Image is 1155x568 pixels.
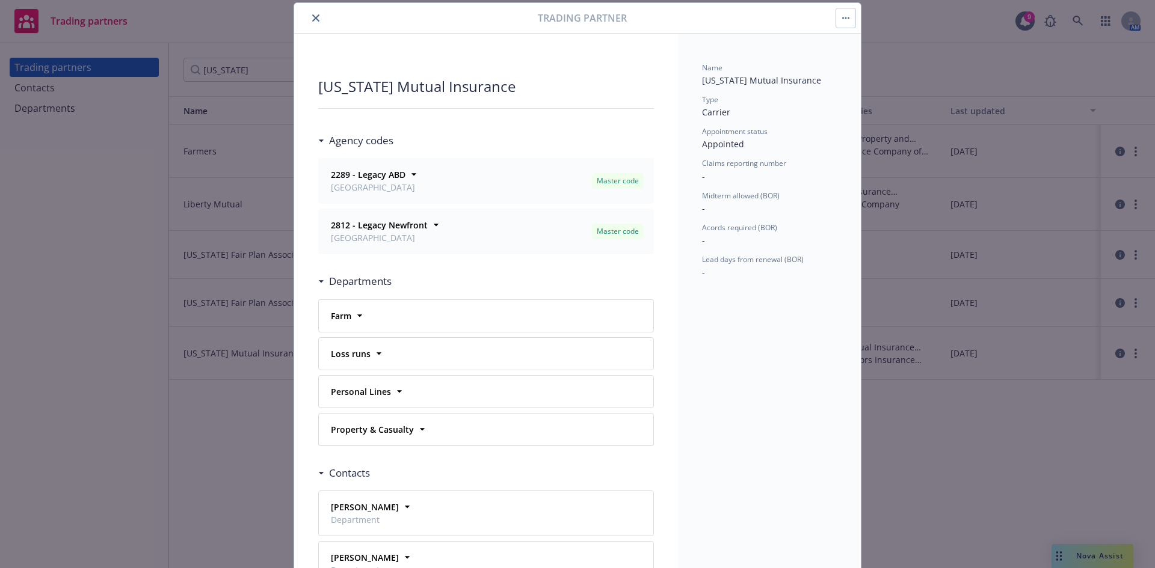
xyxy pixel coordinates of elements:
span: Acords required (BOR) [702,222,777,233]
strong: 2812 - Legacy Newfront [331,219,428,231]
strong: 2289 - Legacy ABD [331,169,405,180]
span: [GEOGRAPHIC_DATA] [331,231,428,244]
span: Appointment status [702,126,768,136]
span: Name [702,63,722,73]
h3: Contacts [329,465,370,481]
span: Master code [597,176,639,186]
div: Contacts [318,465,370,481]
span: Department [331,513,399,526]
span: Trading partner [538,11,627,25]
strong: Property & Casualty [331,424,414,435]
strong: [PERSON_NAME] [331,552,399,563]
h3: Agency codes [329,133,393,148]
strong: Farm [331,310,351,322]
span: - [702,171,705,182]
span: [GEOGRAPHIC_DATA] [331,181,415,194]
strong: Loss runs [331,348,371,359]
span: - [702,266,705,278]
span: - [702,203,705,214]
div: Agency codes [318,133,393,148]
button: close [309,11,323,25]
span: Midterm allowed (BOR) [702,191,780,201]
span: Appointed [702,138,744,150]
strong: Personal Lines [331,386,391,397]
div: [US_STATE] Mutual Insurance [318,77,654,96]
span: [US_STATE] Mutual Insurance [702,75,821,86]
strong: [PERSON_NAME] [331,501,399,513]
span: Lead days from renewal (BOR) [702,254,804,264]
div: Departments [318,273,392,289]
span: - [702,234,705,246]
h3: Departments [329,273,392,289]
span: Claims reporting number [702,158,786,168]
span: Master code [597,226,639,237]
span: Carrier [702,106,730,118]
span: Type [702,94,718,105]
